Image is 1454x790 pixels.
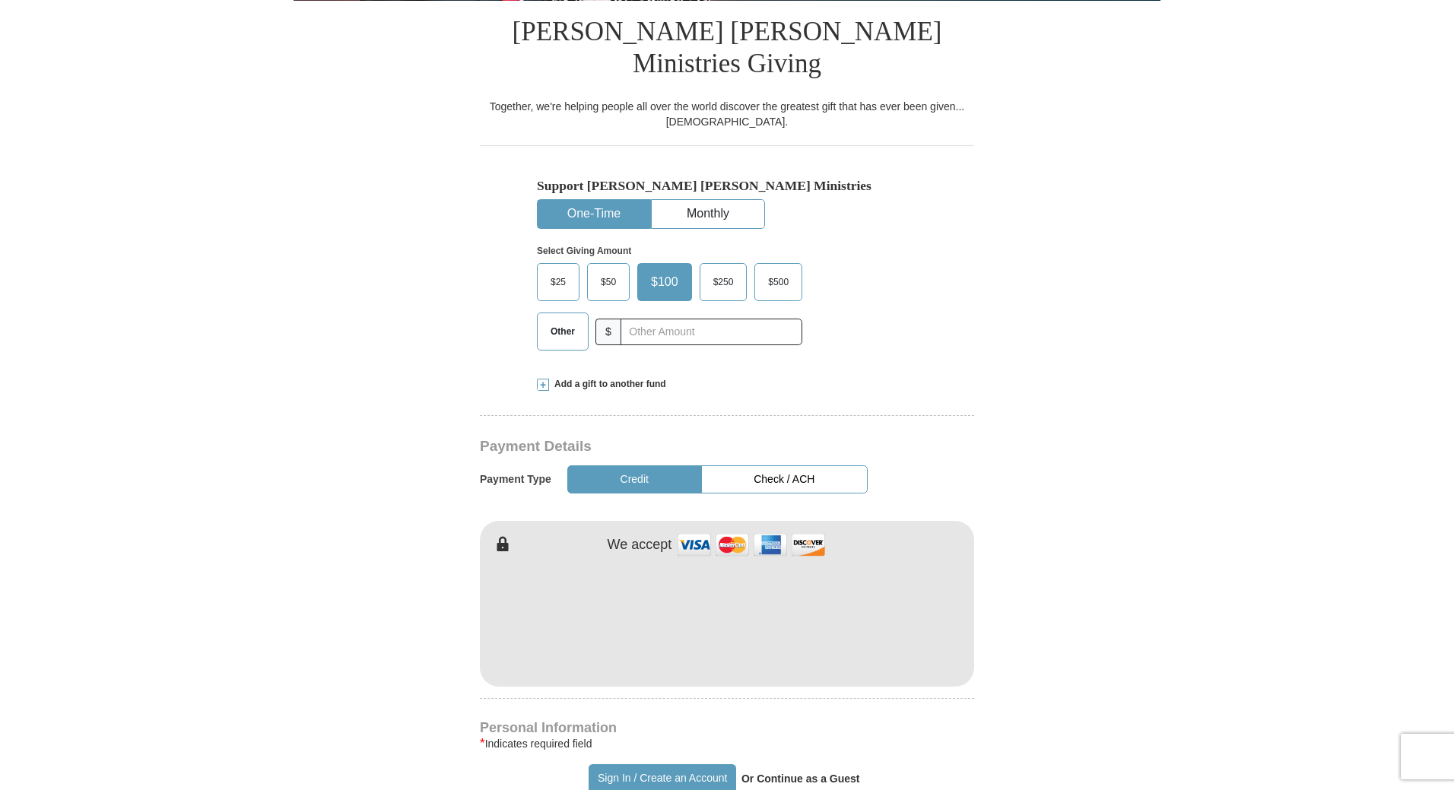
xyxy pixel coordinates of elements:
[675,528,827,561] img: credit cards accepted
[652,200,764,228] button: Monthly
[480,99,974,129] div: Together, we're helping people all over the world discover the greatest gift that has ever been g...
[643,271,686,293] span: $100
[701,465,868,493] button: Check / ACH
[549,378,666,391] span: Add a gift to another fund
[537,246,631,256] strong: Select Giving Amount
[741,773,860,785] strong: Or Continue as a Guest
[543,271,573,293] span: $25
[480,473,551,486] h5: Payment Type
[621,319,802,345] input: Other Amount
[538,200,650,228] button: One-Time
[608,537,672,554] h4: We accept
[480,438,868,455] h3: Payment Details
[537,178,917,194] h5: Support [PERSON_NAME] [PERSON_NAME] Ministries
[706,271,741,293] span: $250
[760,271,796,293] span: $500
[480,734,974,753] div: Indicates required field
[543,320,583,343] span: Other
[480,722,974,734] h4: Personal Information
[567,465,702,493] button: Credit
[595,319,621,345] span: $
[593,271,624,293] span: $50
[480,1,974,99] h1: [PERSON_NAME] [PERSON_NAME] Ministries Giving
